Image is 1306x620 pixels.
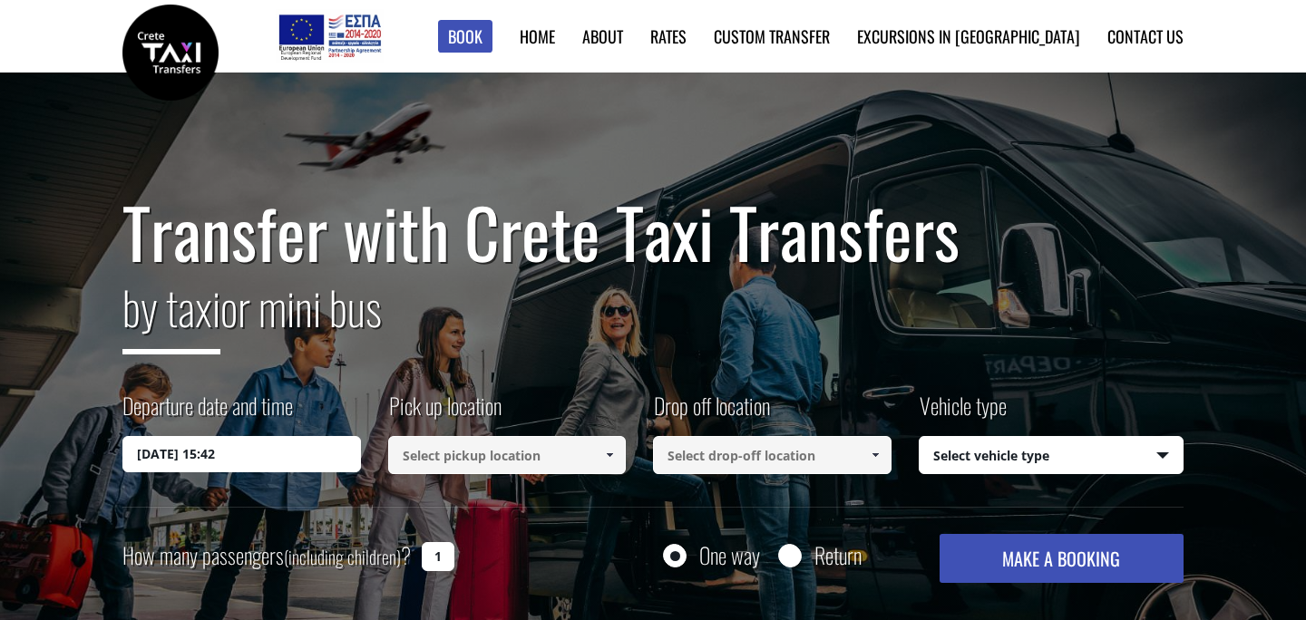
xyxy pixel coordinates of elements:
[653,436,892,474] input: Select drop-off location
[276,9,384,63] img: e-bannersEUERDF180X90.jpg
[653,390,770,436] label: Drop off location
[650,24,687,48] a: Rates
[122,273,220,354] span: by taxi
[714,24,830,48] a: Custom Transfer
[388,390,502,436] label: Pick up location
[699,544,760,567] label: One way
[860,436,890,474] a: Show All Items
[122,5,219,101] img: Crete Taxi Transfers | Safe Taxi Transfer Services from to Heraklion Airport, Chania Airport, Ret...
[940,534,1184,583] button: MAKE A BOOKING
[595,436,625,474] a: Show All Items
[857,24,1080,48] a: Excursions in [GEOGRAPHIC_DATA]
[1107,24,1184,48] a: Contact us
[122,390,293,436] label: Departure date and time
[520,24,555,48] a: Home
[122,194,1184,270] h1: Transfer with Crete Taxi Transfers
[388,436,627,474] input: Select pickup location
[438,20,492,53] a: Book
[122,41,219,60] a: Crete Taxi Transfers | Safe Taxi Transfer Services from to Heraklion Airport, Chania Airport, Ret...
[122,270,1184,368] h2: or mini bus
[582,24,623,48] a: About
[814,544,862,567] label: Return
[284,543,401,570] small: (including children)
[919,390,1007,436] label: Vehicle type
[920,437,1184,475] span: Select vehicle type
[122,534,411,578] label: How many passengers ?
